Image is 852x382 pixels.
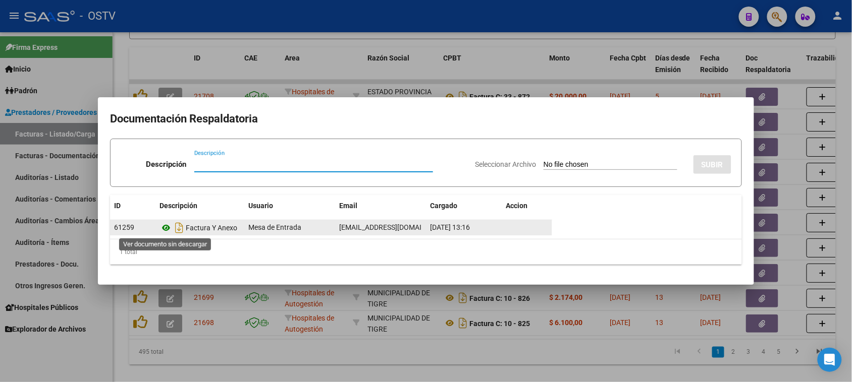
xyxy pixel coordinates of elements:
[248,223,301,231] span: Mesa de Entrada
[426,195,502,217] datatable-header-cell: Cargado
[339,202,357,210] span: Email
[110,239,742,265] div: 1 total
[506,202,527,210] span: Accion
[339,223,451,231] span: [EMAIL_ADDRESS][DOMAIN_NAME]
[694,155,731,174] button: SUBIR
[430,202,457,210] span: Cargado
[110,195,155,217] datatable-header-cell: ID
[159,220,240,236] div: Factura Y Anexo
[114,202,121,210] span: ID
[155,195,244,217] datatable-header-cell: Descripción
[146,159,186,170] p: Descripción
[475,160,536,168] span: Seleccionar Archivo
[430,223,470,231] span: [DATE] 13:16
[818,348,842,372] div: Open Intercom Messenger
[159,202,197,210] span: Descripción
[248,202,273,210] span: Usuario
[173,220,186,236] i: Descargar documento
[702,160,723,169] span: SUBIR
[114,223,134,231] span: 61259
[244,195,335,217] datatable-header-cell: Usuario
[335,195,426,217] datatable-header-cell: Email
[110,109,742,129] h2: Documentación Respaldatoria
[502,195,552,217] datatable-header-cell: Accion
